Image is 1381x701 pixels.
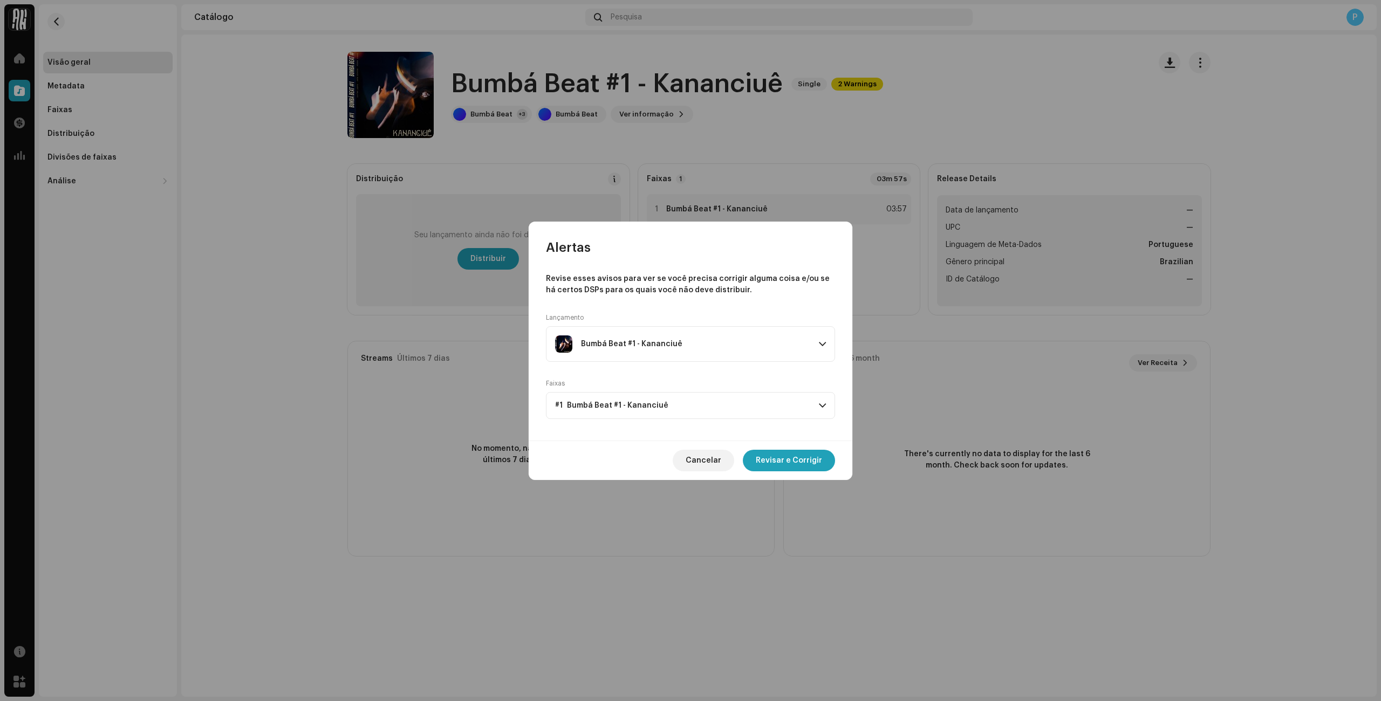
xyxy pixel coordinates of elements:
[743,450,835,471] button: Revisar e Corrigir
[546,313,584,322] label: Lançamento
[546,326,835,362] p-accordion-header: Bumbá Beat #1 - Kananciuê
[546,239,591,256] span: Alertas
[756,450,822,471] span: Revisar e Corrigir
[686,450,721,471] span: Cancelar
[581,340,682,348] div: Bumbá Beat #1 - Kananciuê
[546,379,565,388] label: Faixas
[555,401,668,410] span: #1 Bumbá Beat #1 - Kananciuê
[546,273,835,296] p: Revise esses avisos para ver se você precisa corrigir alguma coisa e/ou se há certos DSPs para os...
[673,450,734,471] button: Cancelar
[546,392,835,419] p-accordion-header: #1 Bumbá Beat #1 - Kananciuê
[555,335,572,353] img: faf66eb0-bbd7-4078-afea-f91ae20cb4ac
